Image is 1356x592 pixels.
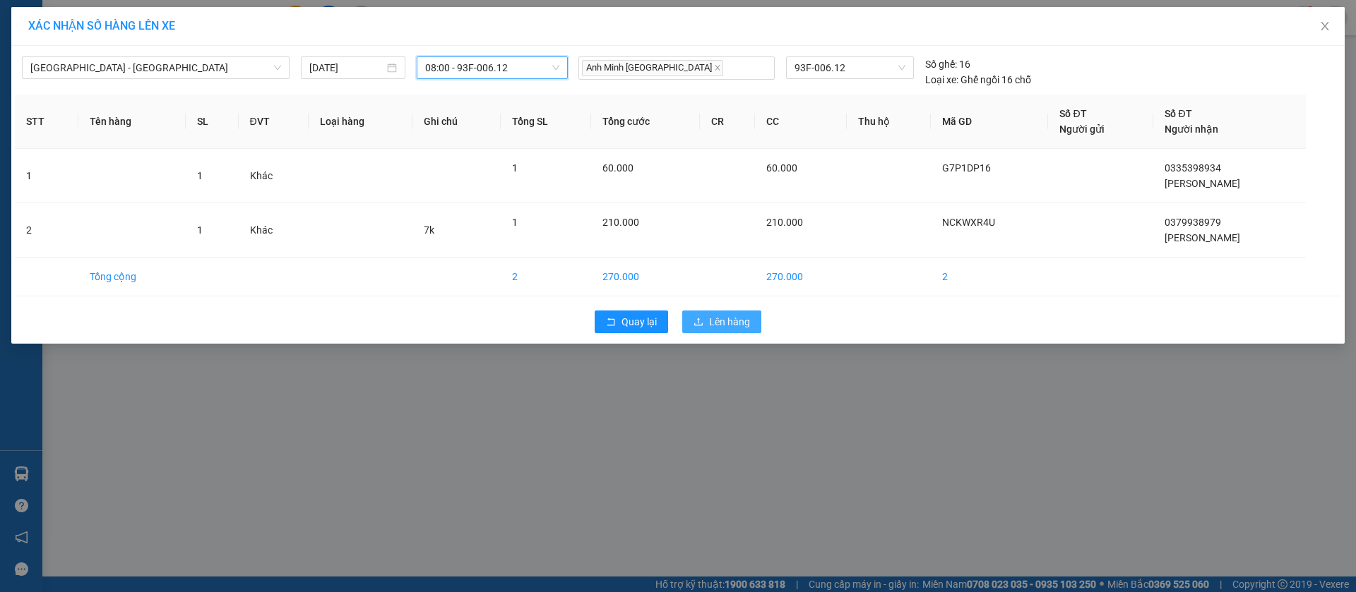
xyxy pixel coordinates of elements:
[78,258,186,296] td: Tổng cộng
[1305,7,1345,47] button: Close
[755,258,847,296] td: 270.000
[186,95,238,149] th: SL
[931,95,1048,149] th: Mã GD
[766,217,803,228] span: 210.000
[925,72,958,87] span: Loại xe:
[1059,108,1086,119] span: Số ĐT
[512,162,518,174] span: 1
[700,95,755,149] th: CR
[78,95,186,149] th: Tên hàng
[1165,217,1221,228] span: 0379938979
[931,258,1048,296] td: 2
[755,95,847,149] th: CC
[602,217,639,228] span: 210.000
[942,217,995,228] span: NCKWXR4U
[30,57,281,78] span: Sài Gòn - Lộc Ninh
[709,314,750,330] span: Lên hàng
[1059,123,1105,135] span: Người gửi
[1165,178,1240,189] span: [PERSON_NAME]
[621,314,657,330] span: Quay lại
[682,310,761,333] button: uploadLên hàng
[15,149,78,203] td: 1
[239,149,309,203] td: Khác
[602,162,634,174] span: 60.000
[766,162,797,174] span: 60.000
[309,60,384,75] input: 12/08/2025
[591,258,700,296] td: 270.000
[309,95,412,149] th: Loại hàng
[591,95,700,149] th: Tổng cước
[694,317,703,328] span: upload
[15,203,78,258] td: 2
[28,19,175,32] span: XÁC NHẬN SỐ HÀNG LÊN XE
[714,64,721,71] span: close
[925,72,1031,87] div: Ghế ngồi 16 chỗ
[239,203,309,258] td: Khác
[425,57,559,78] span: 08:00 - 93F-006.12
[582,60,723,76] span: Anh Minh [GEOGRAPHIC_DATA]
[197,170,203,181] span: 1
[795,57,905,78] span: 93F-006.12
[1165,162,1221,174] span: 0335398934
[925,56,957,72] span: Số ghế:
[847,95,932,149] th: Thu hộ
[925,56,970,72] div: 16
[239,95,309,149] th: ĐVT
[606,317,616,328] span: rollback
[15,95,78,149] th: STT
[512,217,518,228] span: 1
[412,95,500,149] th: Ghi chú
[1319,20,1331,32] span: close
[501,95,592,149] th: Tổng SL
[1165,232,1240,243] span: [PERSON_NAME]
[197,224,203,236] span: 1
[942,162,991,174] span: G7P1DP16
[1165,108,1191,119] span: Số ĐT
[595,310,668,333] button: rollbackQuay lại
[1165,123,1218,135] span: Người nhận
[501,258,592,296] td: 2
[424,224,434,236] span: 7k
